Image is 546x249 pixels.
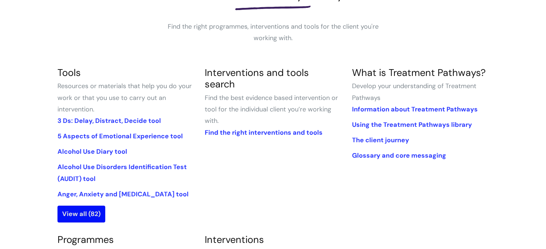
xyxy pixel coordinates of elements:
[205,233,264,246] a: Interventions
[352,120,472,129] a: Using the Treatment Pathways library
[57,206,105,222] a: View all (82)
[352,136,409,144] a: The client journey
[57,190,189,198] a: Anger, Anxiety and [MEDICAL_DATA] tool
[352,82,476,102] span: Develop your understanding of Treatment Pathways
[205,128,323,137] a: Find the right interventions and tools
[57,147,127,156] a: Alcohol Use Diary tool
[352,105,478,114] a: Information about Treatment Pathways
[352,151,446,160] a: Glossary and core messaging
[57,233,114,246] a: Programmes
[352,66,486,79] a: What is Treatment Pathways?
[57,82,192,114] span: Resources or materials that help you do your work or that you use to carry out an intervention.
[57,66,81,79] a: Tools
[205,94,338,125] span: Find the best evidence based intervention or tool for the individual client you’re working with.
[205,66,309,90] a: Interventions and tools search
[57,132,183,140] a: 5 Aspects of Emotional Experience tool
[165,21,381,44] p: Find the right programmes, interventions and tools for the client you're working with.
[57,163,187,183] a: Alcohol Use Disorders Identification Test (AUDIT) tool
[57,116,161,125] a: 3 Ds: Delay, Distract, Decide tool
